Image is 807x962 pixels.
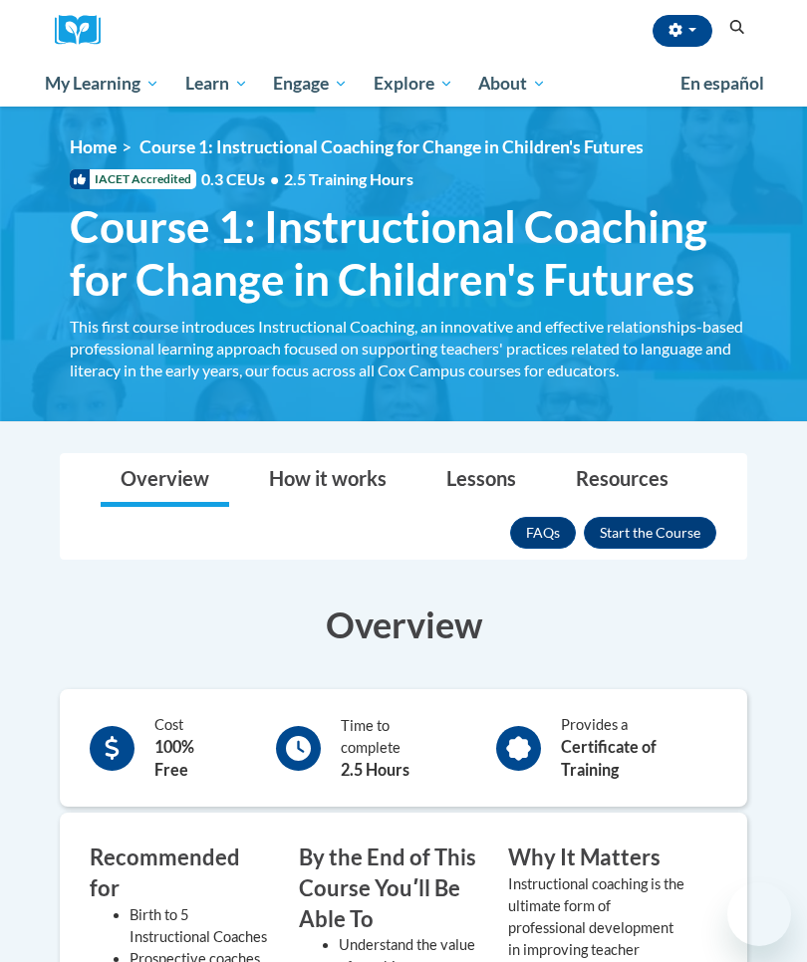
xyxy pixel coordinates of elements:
a: Lessons [426,454,536,507]
li: Birth to 5 Instructional Coaches [130,904,269,948]
a: Explore [361,61,466,107]
b: 100% Free [154,737,194,779]
a: En español [668,63,777,105]
span: About [478,72,546,96]
span: En español [680,73,764,94]
img: Logo brand [55,15,115,46]
button: Search [722,16,752,40]
span: 0.3 CEUs [201,168,413,190]
span: • [270,169,279,188]
a: About [466,61,560,107]
span: IACET Accredited [70,169,196,189]
a: How it works [249,454,406,507]
div: Cost [154,714,231,782]
a: Overview [101,454,229,507]
h3: Recommended for [90,842,269,904]
h3: Why It Matters [508,842,687,873]
a: Cox Campus [55,15,115,46]
a: Home [70,136,117,157]
a: Learn [172,61,261,107]
span: Learn [185,72,248,96]
a: FAQs [510,517,576,549]
iframe: Button to launch messaging window [727,882,791,946]
button: Enroll [584,517,716,549]
b: 2.5 Hours [341,760,409,779]
div: Provides a [561,714,717,782]
h3: Overview [60,600,747,649]
span: Course 1: Instructional Coaching for Change in Children's Futures [70,200,757,306]
span: 2.5 Training Hours [284,169,413,188]
a: Resources [556,454,688,507]
a: My Learning [32,61,172,107]
div: Time to complete [341,715,452,782]
a: Engage [260,61,361,107]
span: My Learning [45,72,159,96]
span: Engage [273,72,348,96]
h3: By the End of This Course Youʹll Be Able To [299,842,478,934]
b: Certificate of Training [561,737,657,779]
span: Explore [374,72,453,96]
span: Course 1: Instructional Coaching for Change in Children's Futures [139,136,644,157]
div: Main menu [30,61,777,107]
div: This first course introduces Instructional Coaching, an innovative and effective relationships-ba... [70,316,757,381]
button: Account Settings [653,15,712,47]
